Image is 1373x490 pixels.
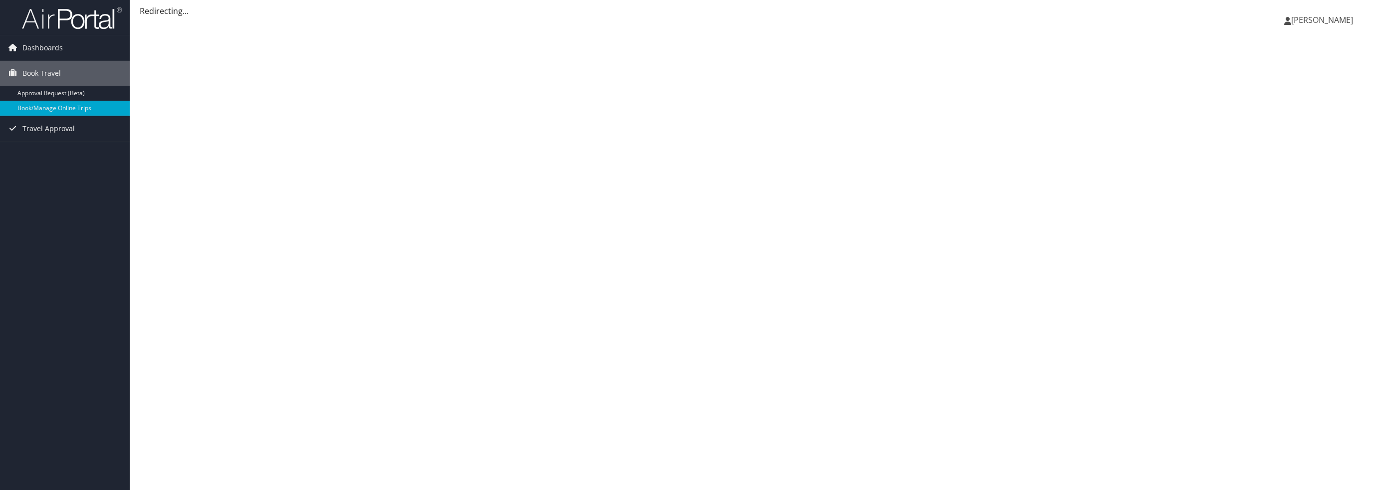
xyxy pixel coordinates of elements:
span: Dashboards [22,35,63,60]
img: airportal-logo.png [22,6,122,30]
span: Book Travel [22,61,61,86]
span: Travel Approval [22,116,75,141]
div: Redirecting... [140,5,1363,17]
span: [PERSON_NAME] [1291,14,1353,25]
a: [PERSON_NAME] [1284,5,1363,35]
